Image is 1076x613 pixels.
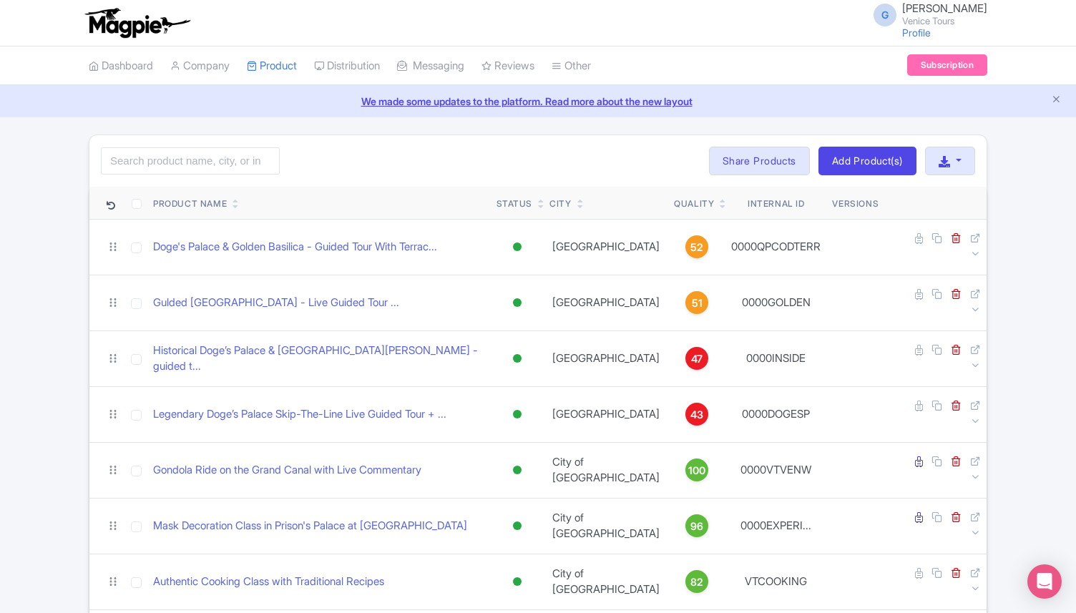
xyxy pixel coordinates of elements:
a: Share Products [709,147,810,175]
a: Dashboard [89,46,153,86]
div: Status [497,197,533,210]
div: Open Intercom Messenger [1027,564,1062,599]
a: 51 [674,291,720,314]
a: Subscription [907,54,987,76]
span: 96 [690,519,703,534]
td: 0000QPCODTERR [725,219,826,275]
div: Active [510,572,524,592]
div: Active [510,404,524,425]
th: Versions [826,187,884,220]
td: [GEOGRAPHIC_DATA] [544,386,668,442]
div: Active [510,516,524,536]
td: 0000DOGESP [725,386,826,442]
a: 100 [674,458,720,481]
a: 96 [674,514,720,537]
a: G [PERSON_NAME] Venice Tours [865,3,987,26]
a: Other [552,46,591,86]
input: Search product name, city, or interal id [101,147,280,175]
span: 52 [690,240,703,255]
td: 0000GOLDEN [725,275,826,330]
a: 47 [674,347,720,370]
a: Gondola Ride on the Grand Canal with Live Commentary [153,462,421,479]
td: [GEOGRAPHIC_DATA] [544,330,668,386]
th: Internal ID [725,187,826,220]
a: Add Product(s) [818,147,916,175]
a: Distribution [314,46,380,86]
small: Venice Tours [902,16,987,26]
span: [PERSON_NAME] [902,1,987,15]
a: Gulded [GEOGRAPHIC_DATA] - Live Guided Tour ... [153,295,399,311]
a: Company [170,46,230,86]
span: 51 [692,295,703,311]
span: 100 [688,463,705,479]
span: 43 [690,407,703,423]
a: Profile [902,26,931,39]
span: 82 [690,574,703,590]
a: Authentic Cooking Class with Traditional Recipes [153,574,384,590]
button: Close announcement [1051,92,1062,109]
td: City of [GEOGRAPHIC_DATA] [544,554,668,609]
a: 43 [674,403,720,426]
td: City of [GEOGRAPHIC_DATA] [544,442,668,498]
a: We made some updates to the platform. Read more about the new layout [9,94,1067,109]
a: Doge's Palace & Golden Basilica - Guided Tour With Terrac... [153,239,437,255]
div: Quality [674,197,714,210]
a: 82 [674,570,720,593]
td: 0000EXPERI... [725,498,826,554]
span: 47 [691,351,703,367]
div: City [549,197,571,210]
div: Active [510,348,524,369]
td: [GEOGRAPHIC_DATA] [544,275,668,330]
a: Reviews [481,46,534,86]
div: Product Name [153,197,227,210]
div: Active [510,237,524,258]
a: Mask Decoration Class in Prison's Palace at [GEOGRAPHIC_DATA] [153,518,467,534]
a: Historical Doge’s Palace & [GEOGRAPHIC_DATA][PERSON_NAME] - guided t... [153,343,485,375]
div: Active [510,293,524,313]
td: [GEOGRAPHIC_DATA] [544,219,668,275]
a: Messaging [397,46,464,86]
td: City of [GEOGRAPHIC_DATA] [544,498,668,554]
a: 52 [674,235,720,258]
a: Legendary Doge’s Palace Skip-The-Line Live Guided Tour + ... [153,406,446,423]
td: 0000INSIDE [725,330,826,386]
td: 0000VTVENW [725,442,826,498]
span: G [874,4,896,26]
img: logo-ab69f6fb50320c5b225c76a69d11143b.png [82,7,192,39]
td: VTCOOKING [725,554,826,609]
a: Product [247,46,297,86]
div: Active [510,460,524,481]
